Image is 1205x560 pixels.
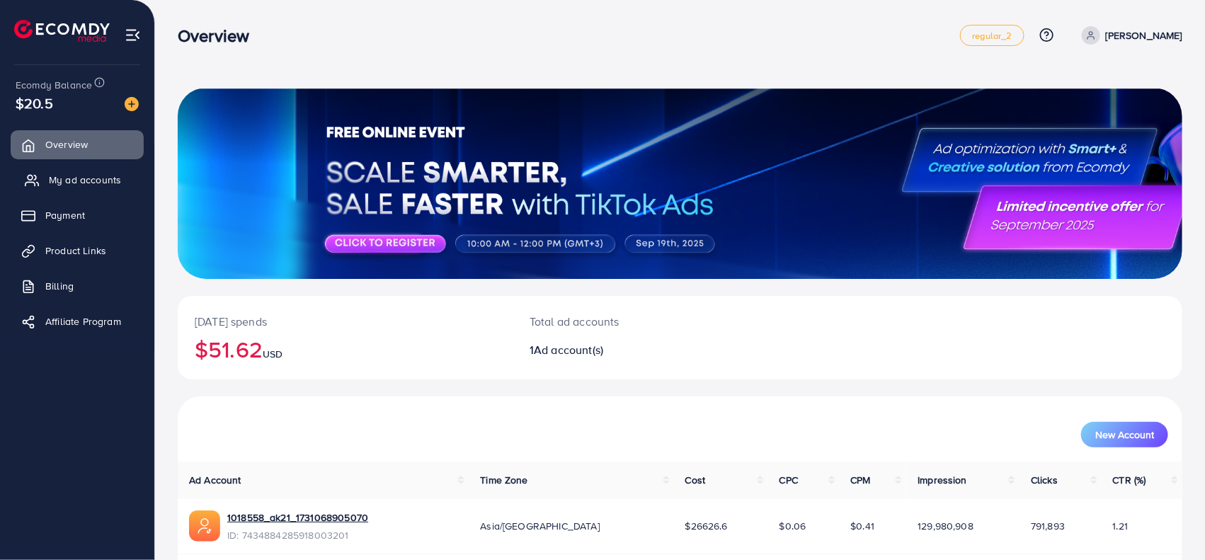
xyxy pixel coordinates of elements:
span: Billing [45,279,74,293]
span: CTR (%) [1113,473,1146,487]
span: Payment [45,208,85,222]
span: CPC [779,473,798,487]
span: $0.41 [851,519,875,533]
span: Ecomdy Balance [16,78,92,92]
button: New Account [1081,422,1168,447]
span: $0.06 [779,519,806,533]
span: regular_2 [972,31,1012,40]
a: My ad accounts [11,166,144,194]
span: Clicks [1031,473,1058,487]
span: $20.5 [16,93,53,113]
span: CPM [851,473,871,487]
span: New Account [1095,430,1154,440]
a: Overview [11,130,144,159]
a: [PERSON_NAME] [1076,26,1182,45]
a: 1018558_ak21_1731068905070 [227,510,368,525]
img: logo [14,20,110,42]
span: ID: 7434884285918003201 [227,528,368,542]
span: Time Zone [480,473,527,487]
h2: $51.62 [195,336,496,362]
img: menu [125,27,141,43]
a: Payment [11,201,144,229]
span: Ad account(s) [534,342,603,358]
p: [PERSON_NAME] [1106,27,1182,44]
span: $26626.6 [685,519,728,533]
span: Affiliate Program [45,314,121,328]
span: 791,893 [1031,519,1065,533]
span: Overview [45,137,88,152]
span: Ad Account [189,473,241,487]
span: My ad accounts [49,173,121,187]
span: Product Links [45,244,106,258]
a: Billing [11,272,144,300]
h3: Overview [178,25,261,46]
h2: 1 [530,343,747,357]
span: Impression [918,473,967,487]
span: Asia/[GEOGRAPHIC_DATA] [480,519,600,533]
a: Product Links [11,236,144,265]
span: USD [263,347,282,361]
p: Total ad accounts [530,313,747,330]
span: 1.21 [1113,519,1129,533]
a: Affiliate Program [11,307,144,336]
img: ic-ads-acc.e4c84228.svg [189,510,220,542]
span: Cost [685,473,706,487]
a: regular_2 [960,25,1024,46]
iframe: Chat [1145,496,1194,549]
p: [DATE] spends [195,313,496,330]
img: image [125,97,139,111]
span: 129,980,908 [918,519,973,533]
